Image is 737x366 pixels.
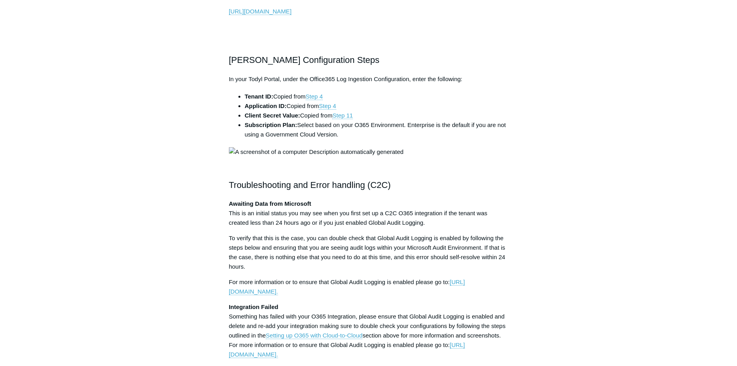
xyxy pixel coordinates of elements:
h2: [PERSON_NAME] Configuration Steps [229,53,508,67]
h2: Troubleshooting and Error handling (C2C) [229,178,508,192]
li: Select based on your O365 Environment. Enterprise is the default if you are not using a Governmen... [245,120,508,139]
strong: Integration Failed [229,303,278,310]
strong: Application ID: [245,102,287,109]
a: Step 11 [332,112,353,119]
p: For more information or to ensure that Global Audit Logging is enabled please go to: [229,277,508,296]
p: In your Todyl Portal, under the Office365 Log Ingestion Configuration, enter the following: [229,74,508,84]
a: Step 4 [319,102,336,110]
li: Copied from [245,101,508,111]
p: This is an initial status you may see when you first set up a C2C O365 integration if the tenant ... [229,199,508,228]
a: Step 4 [306,93,323,100]
a: Setting up O365 with Cloud-to-Cloud [266,332,362,339]
li: Copied from [245,111,508,120]
a: [URL][DOMAIN_NAME] [229,8,291,15]
img: A screenshot of a computer Description automatically generated [229,147,404,157]
p: To verify that this is the case, you can double check that Global Audit Logging is enabled by fol... [229,233,508,271]
li: Copied from [245,92,508,101]
strong: Awaiting Data from Microsoft [229,200,311,207]
p: Something has failed with your O365 Integration, please ensure that Global Audit Logging is enabl... [229,302,508,359]
strong: Subscription Plan: [245,121,297,128]
strong: Tenant ID: [245,93,273,100]
strong: Client Secret Value: [245,112,300,119]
